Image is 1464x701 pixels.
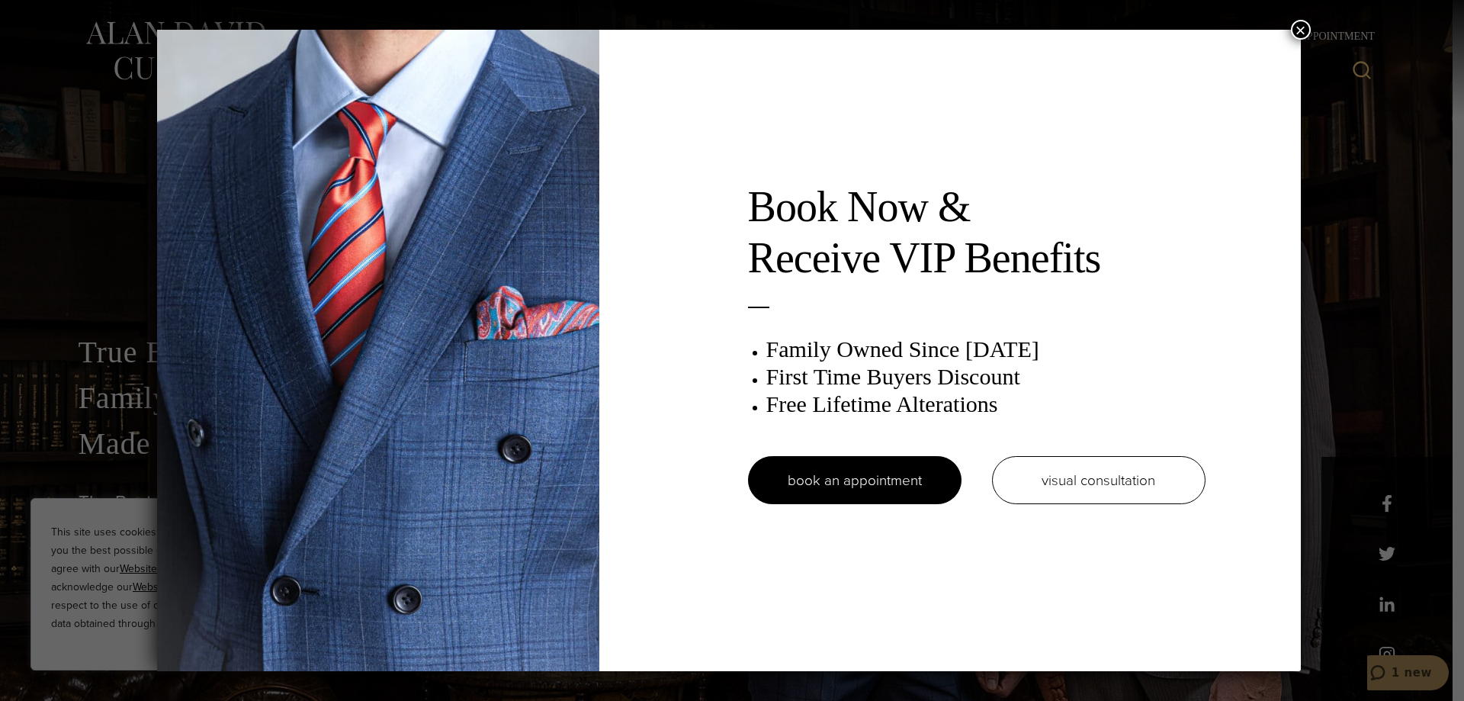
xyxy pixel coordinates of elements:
h3: Family Owned Since [DATE] [766,336,1206,363]
h3: Free Lifetime Alterations [766,391,1206,418]
span: 1 new [24,11,65,24]
button: Close [1291,20,1311,40]
a: visual consultation [992,456,1206,504]
h3: First Time Buyers Discount [766,363,1206,391]
h2: Book Now & Receive VIP Benefits [748,182,1206,284]
a: book an appointment [748,456,962,504]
